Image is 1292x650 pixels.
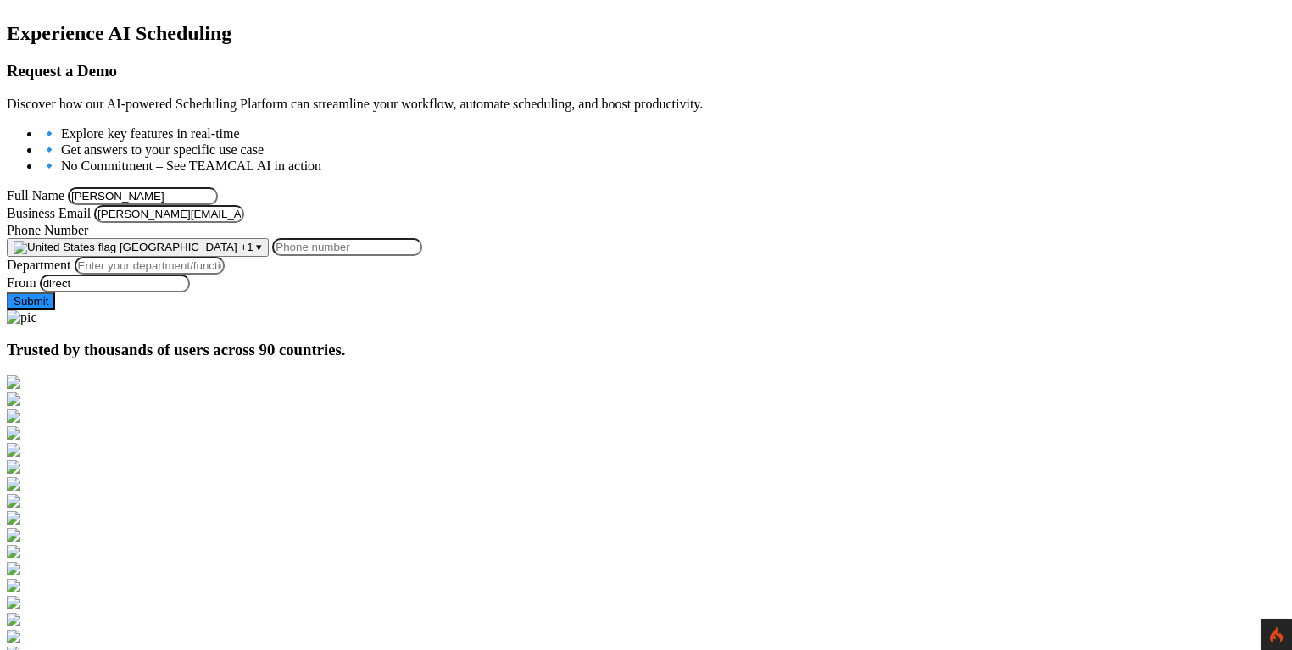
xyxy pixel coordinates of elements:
img: https-ample.co.in-.png [7,409,20,423]
li: 🔹 No Commitment – See TEAMCAL AI in action [41,158,1285,174]
label: Department [7,258,71,272]
label: Phone Number [7,223,88,237]
img: https-ipresence.jp-.png [7,630,20,643]
label: Full Name [7,188,64,203]
img: http-supreme.co.in-%E2%80%931.png [7,392,20,406]
img: https-careerpluscanada.com-.png [7,460,20,474]
img: https-backofficestaffingsolutions.com-.png [7,511,20,525]
img: https-www.portland.gov-.png [7,443,20,457]
img: https-aquabubbler.com.au-.png [7,528,20,542]
span: [GEOGRAPHIC_DATA] [120,241,237,253]
h3: Trusted by thousands of users across 90 countries. [7,341,1285,359]
input: Name must only contain letters and spaces [68,187,218,205]
span: ▾ [256,241,262,253]
img: http-den-ev.de-.png [7,375,20,389]
li: 🔹 Explore key features in real-time [41,125,1285,142]
label: From [7,275,36,290]
input: Enter your department/function [75,257,225,275]
img: https-appsolve.com-%E2%80%931.png [7,426,20,440]
span: +1 [240,241,253,253]
img: https-conexo.casa-.png [7,562,20,575]
img: https-codete.com-.png [7,545,20,558]
img: pic [7,310,37,325]
img: United States flag [14,241,116,254]
img: https-web.de-.png [7,579,20,592]
p: Discover how our AI-powered Scheduling Platform can streamline your workflow, automate scheduling... [7,97,1285,112]
img: https-inservicetelecom.com-.png [7,613,20,626]
img: https-biotech-net.com-.png [7,494,20,508]
li: 🔹 Get answers to your specific use case [41,142,1285,158]
img: https-www.stellantis-fs.com-.png [7,596,20,609]
label: Business Email [7,206,91,220]
input: Enter your email [94,205,244,223]
button: [GEOGRAPHIC_DATA] +1 ▾ [7,238,269,257]
button: Submit [7,292,55,310]
h1: Experience AI Scheduling [7,22,1285,45]
input: Phone number [272,238,422,256]
img: https-www.be.ch-de-start.html.png [7,477,20,491]
h3: Request a Demo [7,62,1285,81]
